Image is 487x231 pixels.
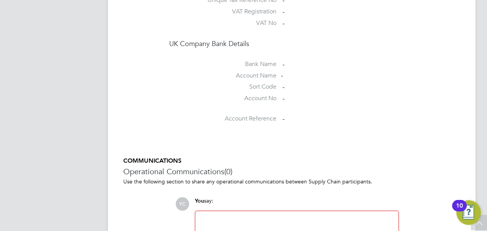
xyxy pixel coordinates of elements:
label: Sort Code [169,83,276,91]
div: 10 [456,206,463,216]
span: - [283,61,284,68]
h3: Operational Communications [123,167,460,177]
h4: UK Company Bank Details [169,39,460,48]
span: - [283,20,284,27]
p: Use the following section to share any operational communications between Supply Chain participants. [123,178,460,185]
button: Open Resource Center, 10 new notifications [456,200,481,225]
div: say: [195,197,399,211]
div: - [281,72,354,80]
label: VAT Registration [169,8,276,16]
label: VAT No [169,19,276,27]
span: - [283,115,284,123]
h5: COMMUNICATIONS [123,157,460,165]
span: (0) [224,167,232,177]
span: YC [176,197,189,211]
span: - [283,8,284,16]
label: Account Reference [169,115,276,123]
span: - [283,84,284,91]
label: Account Name [169,72,276,80]
label: Bank Name [169,60,276,68]
span: You [195,198,204,204]
label: Account No [169,94,276,102]
span: - [283,95,284,102]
